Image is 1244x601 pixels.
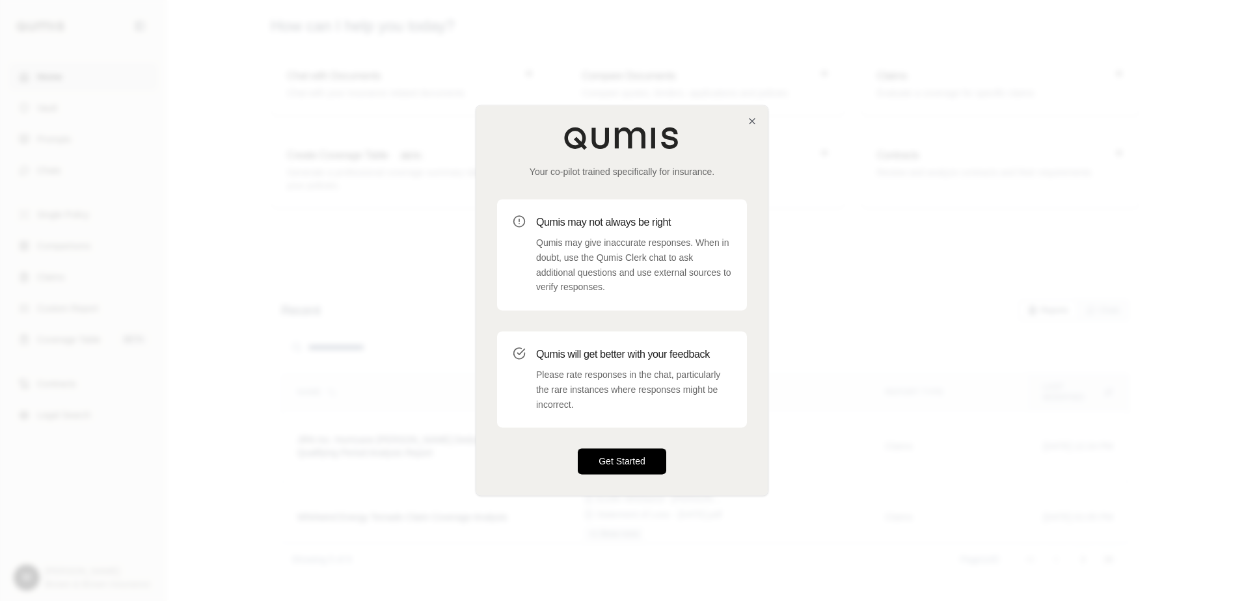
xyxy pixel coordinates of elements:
h3: Qumis may not always be right [536,215,731,230]
p: Your co-pilot trained specifically for insurance. [497,165,747,178]
img: Qumis Logo [563,126,681,150]
button: Get Started [578,449,666,475]
h3: Qumis will get better with your feedback [536,347,731,362]
p: Qumis may give inaccurate responses. When in doubt, use the Qumis Clerk chat to ask additional qu... [536,235,731,295]
p: Please rate responses in the chat, particularly the rare instances where responses might be incor... [536,367,731,412]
